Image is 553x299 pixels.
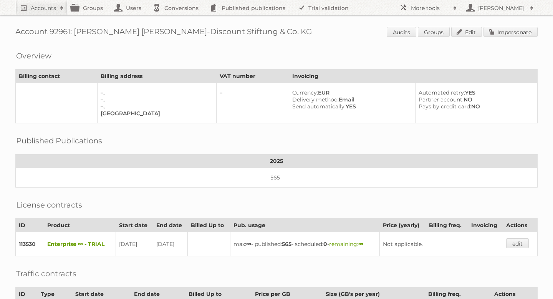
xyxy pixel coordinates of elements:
div: Email [292,96,409,103]
h1: Account 92961: [PERSON_NAME] [PERSON_NAME]-Discount Stiftung & Co. KG [15,27,538,38]
td: 113530 [16,232,44,256]
h2: Overview [16,50,51,61]
div: NO [419,96,531,103]
strong: ∞ [358,241,363,248]
th: Invoicing [468,219,503,232]
h2: Traffic contracts [16,268,76,279]
a: Audits [387,27,416,37]
th: Actions [503,219,537,232]
th: Product [44,219,116,232]
strong: 0 [323,241,327,248]
h2: Published Publications [16,135,102,146]
div: –, [101,96,210,103]
td: [DATE] [153,232,188,256]
div: YES [292,103,409,110]
div: NO [419,103,531,110]
strong: ∞ [246,241,251,248]
td: – [216,83,289,123]
td: [DATE] [116,232,153,256]
td: max: - published: - scheduled: - [230,232,379,256]
th: ID [16,219,44,232]
h2: More tools [411,4,449,12]
div: EUR [292,89,409,96]
span: Delivery method: [292,96,339,103]
th: Billing contact [16,70,98,83]
div: YES [419,89,531,96]
td: Not applicable. [380,232,503,256]
th: Start date [116,219,153,232]
strong: 565 [282,241,291,248]
th: Billing address [98,70,217,83]
div: –, [101,103,210,110]
h2: License contracts [16,199,82,211]
a: Edit [451,27,482,37]
th: Pub. usage [230,219,379,232]
span: Currency: [292,89,318,96]
span: Automated retry: [419,89,465,96]
span: remaining: [329,241,363,248]
th: 2025 [16,154,538,168]
span: Pays by credit card: [419,103,471,110]
td: Enterprise ∞ - TRIAL [44,232,116,256]
th: Billing freq. [426,219,468,232]
a: Impersonate [483,27,538,37]
th: End date [153,219,188,232]
div: –, [101,89,210,96]
td: 565 [16,168,538,188]
h2: [PERSON_NAME] [476,4,526,12]
div: [GEOGRAPHIC_DATA] [101,110,210,117]
span: Send automatically: [292,103,346,110]
th: VAT number [216,70,289,83]
h2: Accounts [31,4,56,12]
th: Billed Up to [188,219,230,232]
span: Partner account: [419,96,464,103]
a: edit [506,238,529,248]
a: Groups [418,27,450,37]
th: Price (yearly) [380,219,426,232]
th: Invoicing [289,70,538,83]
